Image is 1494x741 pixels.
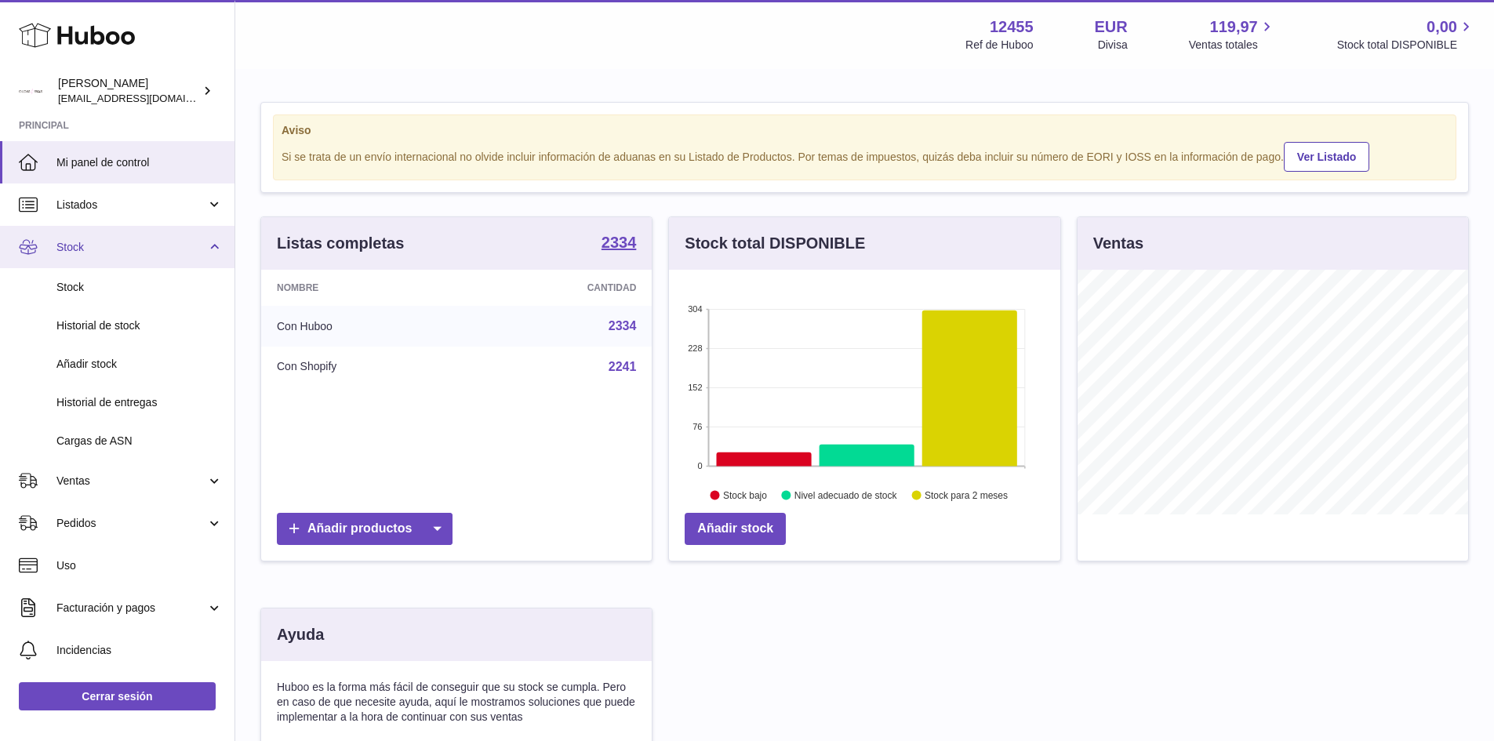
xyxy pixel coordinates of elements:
[277,233,404,254] h3: Listas completas
[965,38,1033,53] div: Ref de Huboo
[1189,38,1276,53] span: Ventas totales
[56,318,223,333] span: Historial de stock
[1427,16,1457,38] span: 0,00
[1210,16,1258,38] span: 119,97
[609,319,637,332] a: 2334
[602,234,637,250] strong: 2334
[693,422,703,431] text: 76
[56,434,223,449] span: Cargas de ASN
[56,155,223,170] span: Mi panel de control
[1098,38,1128,53] div: Divisa
[685,233,865,254] h3: Stock total DISPONIBLE
[261,306,469,347] td: Con Huboo
[1095,16,1128,38] strong: EUR
[19,682,216,710] a: Cerrar sesión
[56,240,206,255] span: Stock
[56,516,206,531] span: Pedidos
[19,79,42,103] img: pedidos@glowrias.com
[602,234,637,253] a: 2334
[990,16,1034,38] strong: 12455
[1093,233,1143,254] h3: Ventas
[1284,142,1369,172] a: Ver Listado
[56,601,206,616] span: Facturación y pagos
[794,490,898,501] text: Nivel adecuado de stock
[56,395,223,410] span: Historial de entregas
[1337,16,1475,53] a: 0,00 Stock total DISPONIBLE
[56,280,223,295] span: Stock
[277,624,324,645] h3: Ayuda
[1337,38,1475,53] span: Stock total DISPONIBLE
[261,270,469,306] th: Nombre
[925,490,1008,501] text: Stock para 2 meses
[56,558,223,573] span: Uso
[698,461,703,470] text: 0
[688,304,702,314] text: 304
[56,643,223,658] span: Incidencias
[56,357,223,372] span: Añadir stock
[58,92,231,104] span: [EMAIL_ADDRESS][DOMAIN_NAME]
[469,270,652,306] th: Cantidad
[58,76,199,106] div: [PERSON_NAME]
[685,513,786,545] a: Añadir stock
[1189,16,1276,53] a: 119,97 Ventas totales
[688,383,702,392] text: 152
[56,474,206,489] span: Ventas
[56,198,206,212] span: Listados
[261,347,469,387] td: Con Shopify
[723,490,767,501] text: Stock bajo
[282,140,1448,172] div: Si se trata de un envío internacional no olvide incluir información de aduanas en su Listado de P...
[277,680,636,725] p: Huboo es la forma más fácil de conseguir que su stock se cumpla. Pero en caso de que necesite ayu...
[277,513,453,545] a: Añadir productos
[688,343,702,353] text: 228
[282,123,1448,138] strong: Aviso
[609,360,637,373] a: 2241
